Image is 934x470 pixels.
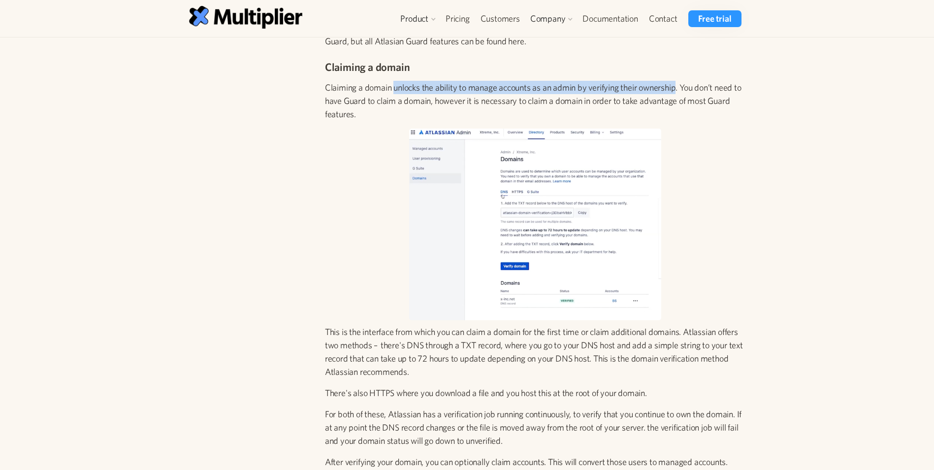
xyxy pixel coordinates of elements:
h4: Claiming a domain [325,60,745,75]
p: After verifying your domain, you can optionally claim accounts. This will convert those users to ... [325,455,745,469]
div: Product [400,13,428,25]
a: Pricing [440,10,475,27]
p: Claiming a domain unlocks the ability to manage accounts as an admin by verifying their ownership... [325,81,745,121]
div: Company [530,13,566,25]
a: Customers [475,10,525,27]
a: Free trial [688,10,741,27]
p: For both of these, Atlassian has a verification job running continuously, to verify that you cont... [325,407,745,447]
a: Contact [644,10,683,27]
div: Product [395,10,440,27]
a: Documentation [577,10,643,27]
p: There's also HTTPS where you download a file and you host this at the root of your domain. [325,386,745,400]
div: Company [525,10,578,27]
p: This is the interface from which you can claim a domain for the first time or claim additional do... [325,325,745,378]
